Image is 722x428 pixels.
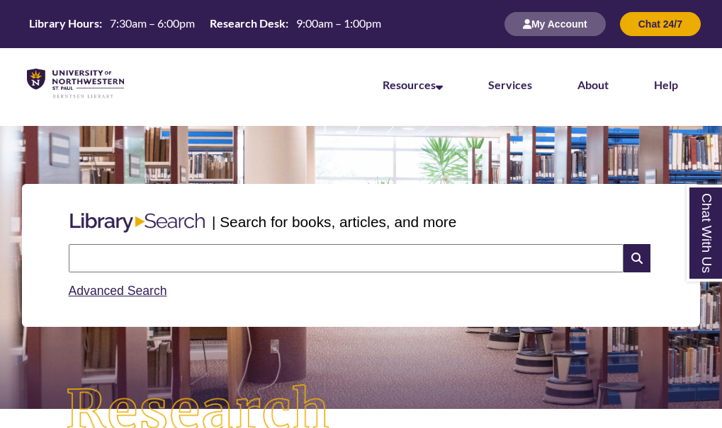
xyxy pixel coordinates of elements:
[27,69,124,99] img: UNWSP Library Logo
[620,18,701,30] a: Chat 24/7
[23,16,387,31] table: Hours Today
[504,12,606,36] button: My Account
[63,207,212,238] img: Libary Search
[23,16,387,33] a: Hours Today
[620,12,701,36] button: Chat 24/7
[624,244,650,272] i: Search
[212,211,456,233] p: | Search for books, articles, and more
[23,16,104,31] th: Library Hours:
[488,78,532,91] a: Services
[654,78,678,91] a: Help
[110,16,195,30] span: 7:30am – 6:00pm
[383,78,443,91] a: Resources
[504,18,606,30] a: My Account
[204,16,291,31] th: Research Desk:
[69,284,167,298] a: Advanced Search
[296,16,381,30] span: 9:00am – 1:00pm
[577,78,609,91] a: About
